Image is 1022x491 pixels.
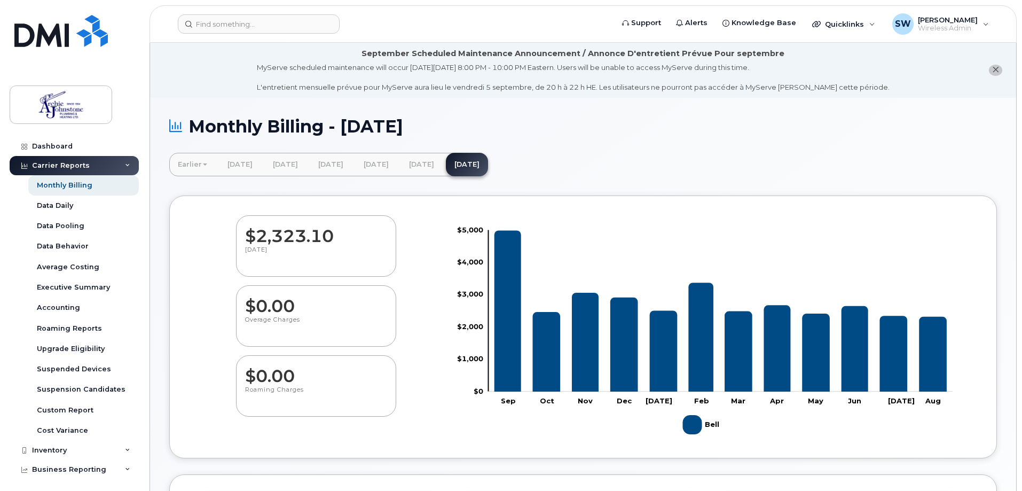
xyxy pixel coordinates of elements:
[494,231,947,392] g: Bell
[245,386,387,405] p: Roaming Charges
[457,354,483,363] tspan: $1,000
[925,396,941,405] tspan: Aug
[457,322,483,331] tspan: $2,000
[683,411,722,439] g: Legend
[264,153,306,176] a: [DATE]
[169,153,216,176] a: Earlier
[361,48,784,59] div: September Scheduled Maintenance Announcement / Annonce D'entretient Prévue Pour septembre
[540,396,554,405] tspan: Oct
[245,246,387,265] p: [DATE]
[808,396,823,405] tspan: May
[245,356,387,386] dd: $0.00
[501,396,516,405] tspan: Sep
[400,153,443,176] a: [DATE]
[245,316,387,335] p: Overage Charges
[219,153,261,176] a: [DATE]
[169,117,997,136] h1: Monthly Billing - [DATE]
[257,63,890,92] div: MyServe scheduled maintenance will occur [DATE][DATE] 8:00 PM - 10:00 PM Eastern. Users will be u...
[848,396,861,405] tspan: Jun
[457,258,483,266] tspan: $4,000
[731,396,745,405] tspan: Mar
[245,216,387,246] dd: $2,323.10
[446,153,488,176] a: [DATE]
[245,286,387,316] dd: $0.00
[474,387,483,395] tspan: $0
[617,396,632,405] tspan: Dec
[310,153,352,176] a: [DATE]
[457,225,953,439] g: Chart
[989,65,1002,76] button: close notification
[457,290,483,299] tspan: $3,000
[646,396,672,405] tspan: [DATE]
[683,411,722,439] g: Bell
[888,396,915,405] tspan: [DATE]
[578,396,593,405] tspan: Nov
[457,225,483,234] tspan: $5,000
[355,153,397,176] a: [DATE]
[694,396,709,405] tspan: Feb
[769,396,784,405] tspan: Apr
